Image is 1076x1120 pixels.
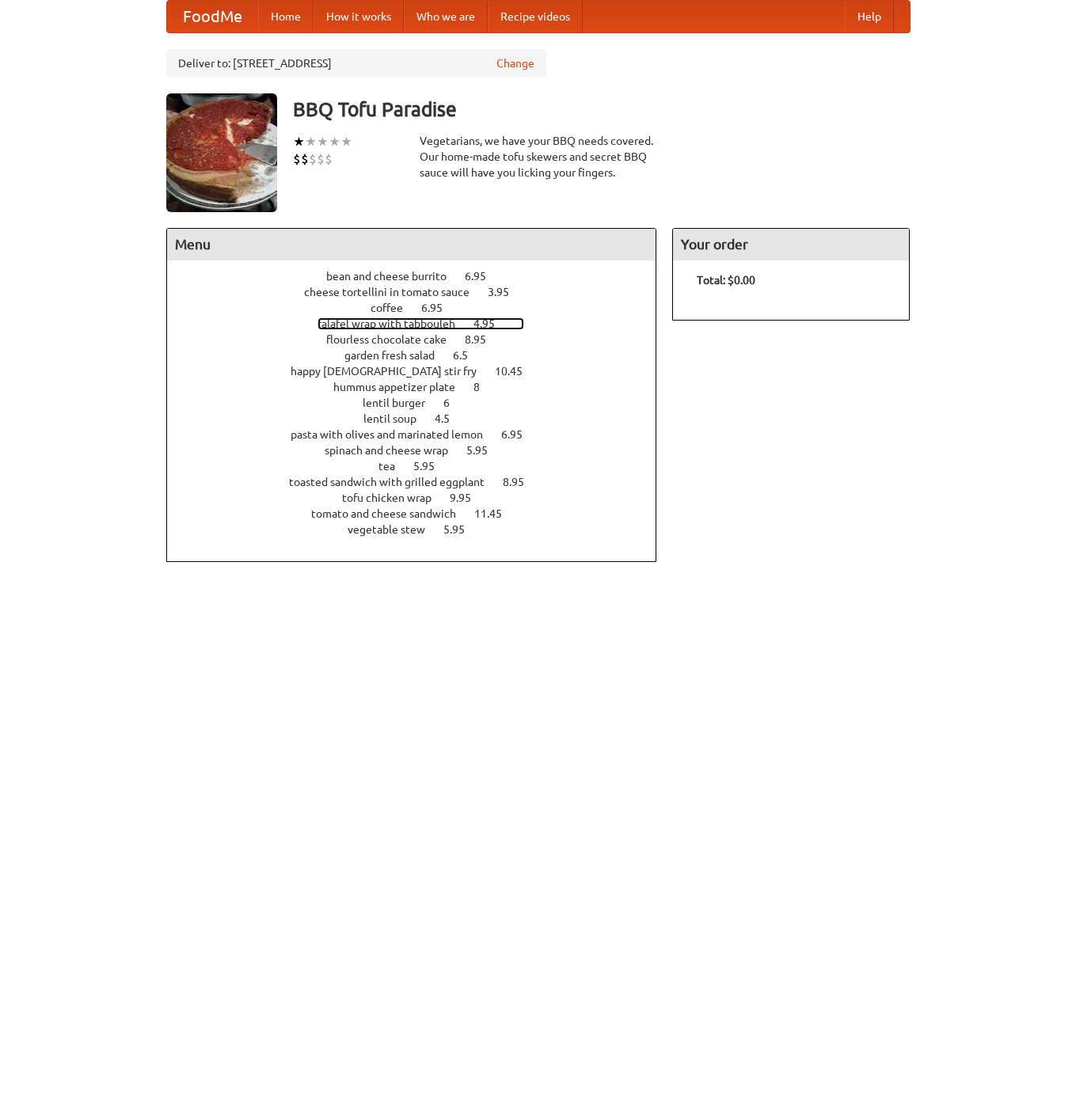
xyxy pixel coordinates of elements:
span: pasta with olives and marinated lemon [291,428,499,441]
a: tea 5.95 [378,460,464,473]
li: ★ [305,133,317,150]
a: vegetable stew 5.95 [348,523,494,536]
span: tea [378,460,411,473]
div: Deliver to: [STREET_ADDRESS] [166,49,546,78]
span: coffee [371,302,419,314]
span: toasted sandwich with grilled eggplant [289,476,500,488]
a: cheese tortellini in tomato sauce 3.95 [304,286,538,298]
span: 6.95 [421,302,458,314]
span: 10.45 [495,365,538,378]
span: 3.95 [488,286,525,298]
a: Who we are [404,1,488,32]
a: FoodMe [167,1,258,32]
li: $ [301,150,309,168]
a: coffee 6.95 [371,302,472,314]
li: ★ [329,133,340,150]
span: cheese tortellini in tomato sauce [304,286,485,298]
span: tofu chicken wrap [342,492,447,504]
li: $ [317,150,325,168]
a: Change [496,55,534,71]
span: 9.95 [450,492,487,504]
h4: Your order [673,229,909,260]
a: flourless chocolate cake 8.95 [326,333,515,346]
a: garden fresh salad 6.5 [344,349,497,362]
span: 8.95 [465,333,502,346]
span: 5.95 [466,444,504,457]
a: toasted sandwich with grilled eggplant 8.95 [289,476,553,488]
a: lentil soup 4.5 [363,412,479,425]
span: lentil burger [363,397,441,409]
a: lentil burger 6 [363,397,479,409]
a: tofu chicken wrap 9.95 [342,492,500,504]
b: Total: $0.00 [697,274,755,287]
li: $ [293,150,301,168]
li: $ [309,150,317,168]
span: garden fresh salad [344,349,451,362]
span: 6.5 [453,349,484,362]
h4: Menu [167,229,656,260]
h3: BBQ Tofu Paradise [293,93,911,125]
span: 6.95 [501,428,538,441]
span: 11.45 [474,507,518,520]
span: bean and cheese burrito [326,270,462,283]
li: ★ [317,133,329,150]
span: 8 [473,381,496,393]
span: 5.95 [443,523,481,536]
span: tomato and cheese sandwich [311,507,472,520]
a: spinach and cheese wrap 5.95 [325,444,517,457]
li: $ [325,150,333,168]
img: angular.jpg [166,93,277,212]
a: bean and cheese burrito 6.95 [326,270,515,283]
a: Home [258,1,314,32]
a: Recipe videos [488,1,583,32]
div: Vegetarians, we have your BBQ needs covered. Our home-made tofu skewers and secret BBQ sauce will... [420,133,657,180]
a: happy [DEMOGRAPHIC_DATA] stir fry 10.45 [291,365,552,378]
span: lentil soup [363,412,432,425]
span: 8.95 [503,476,540,488]
span: hummus appetizer plate [333,381,471,393]
a: falafel wrap with tabbouleh 4.95 [317,317,524,330]
span: 6.95 [465,270,502,283]
a: tomato and cheese sandwich 11.45 [311,507,531,520]
span: spinach and cheese wrap [325,444,464,457]
span: falafel wrap with tabbouleh [317,317,471,330]
a: Help [845,1,894,32]
span: 6 [443,397,466,409]
span: 4.95 [473,317,511,330]
span: flourless chocolate cake [326,333,462,346]
span: happy [DEMOGRAPHIC_DATA] stir fry [291,365,492,378]
a: How it works [314,1,404,32]
li: ★ [293,133,305,150]
span: vegetable stew [348,523,441,536]
li: ★ [340,133,352,150]
span: 4.5 [435,412,466,425]
span: 5.95 [413,460,451,473]
a: pasta with olives and marinated lemon 6.95 [291,428,552,441]
a: hummus appetizer plate 8 [333,381,509,393]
